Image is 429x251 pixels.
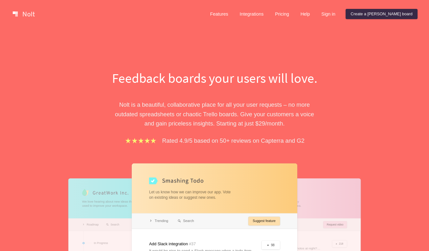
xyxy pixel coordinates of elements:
[124,137,157,144] img: stars.b067e34983.png
[105,100,324,128] p: Nolt is a beautiful, collaborative place for all your user requests – no more outdated spreadshee...
[162,136,305,145] p: Rated 4.9/5 based on 50+ reviews on Capterra and G2
[235,9,269,19] a: Integrations
[316,9,341,19] a: Sign in
[270,9,294,19] a: Pricing
[346,9,418,19] a: Create a [PERSON_NAME] board
[105,69,324,87] h1: Feedback boards your users will love.
[205,9,233,19] a: Features
[295,9,315,19] a: Help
